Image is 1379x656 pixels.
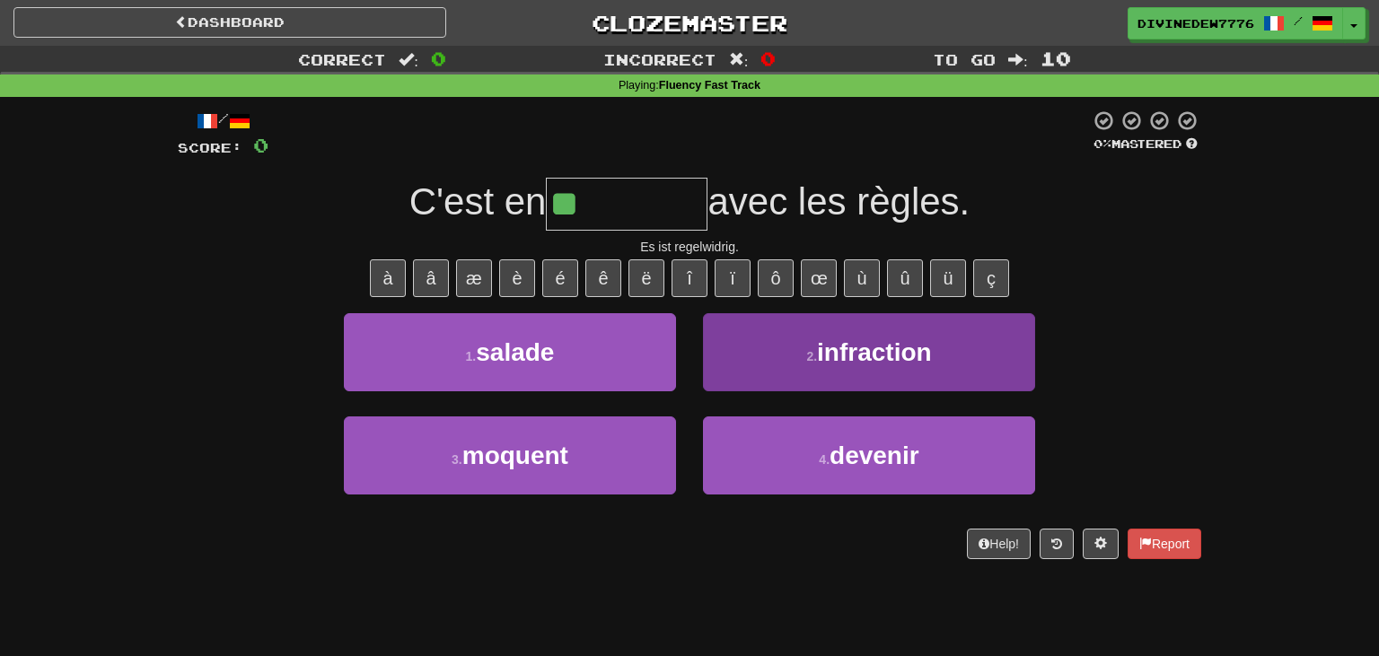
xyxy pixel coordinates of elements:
[585,259,621,297] button: ê
[399,52,418,67] span: :
[703,313,1035,391] button: 2.infraction
[473,7,906,39] a: Clozemaster
[344,313,676,391] button: 1.salade
[659,79,760,92] strong: Fluency Fast Track
[672,259,707,297] button: î
[707,180,970,223] span: avec les règles.
[409,180,547,223] span: C'est en
[1128,529,1201,559] button: Report
[499,259,535,297] button: è
[844,259,880,297] button: ù
[1041,48,1071,69] span: 10
[801,259,837,297] button: œ
[1128,7,1343,39] a: DivineDew7776 /
[603,50,716,68] span: Incorrect
[1294,14,1303,27] span: /
[476,338,554,366] span: salade
[413,259,449,297] button: â
[967,529,1031,559] button: Help!
[370,259,406,297] button: à
[298,50,386,68] span: Correct
[1094,136,1111,151] span: 0 %
[178,109,268,132] div: /
[830,442,919,469] span: devenir
[1008,52,1028,67] span: :
[933,50,996,68] span: To go
[930,259,966,297] button: ü
[431,48,446,69] span: 0
[178,140,242,155] span: Score:
[715,259,751,297] button: ï
[758,259,794,297] button: ô
[1137,15,1254,31] span: DivineDew7776
[729,52,749,67] span: :
[466,349,477,363] small: 1 .
[178,238,1201,256] div: Es ist regelwidrig.
[703,416,1035,494] button: 4.devenir
[542,259,578,297] button: é
[628,259,664,297] button: ë
[817,338,932,366] span: infraction
[1040,529,1074,559] button: Round history (alt+y)
[253,134,268,156] span: 0
[973,259,1009,297] button: ç
[819,452,830,467] small: 4 .
[462,442,568,469] span: moquent
[13,7,446,38] a: Dashboard
[760,48,776,69] span: 0
[887,259,923,297] button: û
[456,259,492,297] button: æ
[344,416,676,494] button: 3.moquent
[1090,136,1201,153] div: Mastered
[452,452,462,467] small: 3 .
[806,349,817,363] small: 2 .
